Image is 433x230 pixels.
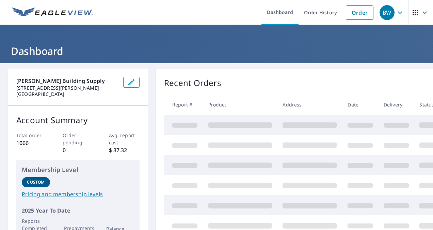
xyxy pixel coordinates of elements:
[378,95,414,115] th: Delivery
[346,5,373,20] a: Order
[203,95,277,115] th: Product
[22,206,134,215] p: 2025 Year To Date
[63,146,94,154] p: 0
[63,132,94,146] p: Order pending
[380,5,395,20] div: BW
[109,146,140,154] p: $ 37.32
[277,95,342,115] th: Address
[164,95,203,115] th: Report #
[12,8,93,18] img: EV Logo
[22,190,134,198] a: Pricing and membership levels
[109,132,140,146] p: Avg. report cost
[16,85,118,91] p: [STREET_ADDRESS][PERSON_NAME]
[164,77,221,89] p: Recent Orders
[16,114,140,126] p: Account Summary
[16,132,47,139] p: Total order
[8,44,425,58] h1: Dashboard
[342,95,378,115] th: Date
[27,179,45,185] p: Custom
[22,165,134,174] p: Membership Level
[16,139,47,147] p: 1066
[16,77,118,85] p: [PERSON_NAME] Building Supply
[16,91,118,97] p: [GEOGRAPHIC_DATA]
